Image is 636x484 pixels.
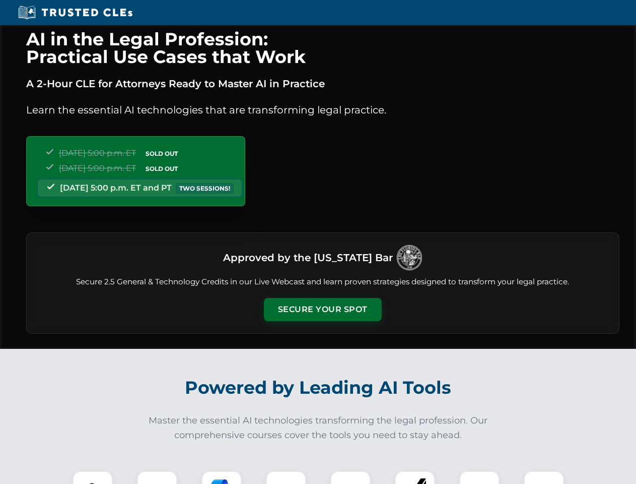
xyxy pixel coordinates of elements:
span: [DATE] 5:00 p.m. ET [59,148,136,158]
h3: Approved by the [US_STATE] Bar [223,249,393,267]
p: A 2-Hour CLE for Attorneys Ready to Master AI in Practice [26,76,619,92]
img: Logo [397,245,422,270]
p: Learn the essential AI technologies that are transforming legal practice. [26,102,619,118]
h1: AI in the Legal Profession: Practical Use Cases that Work [26,30,619,66]
span: SOLD OUT [142,148,181,159]
p: Master the essential AI technologies transforming the legal profession. Our comprehensive courses... [142,413,494,443]
img: Trusted CLEs [15,5,135,20]
span: SOLD OUT [142,163,181,174]
span: [DATE] 5:00 p.m. ET [59,163,136,173]
button: Secure Your Spot [264,298,382,321]
p: Secure 2.5 General & Technology Credits in our Live Webcast and learn proven strategies designed ... [39,276,607,288]
h2: Powered by Leading AI Tools [39,370,597,405]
